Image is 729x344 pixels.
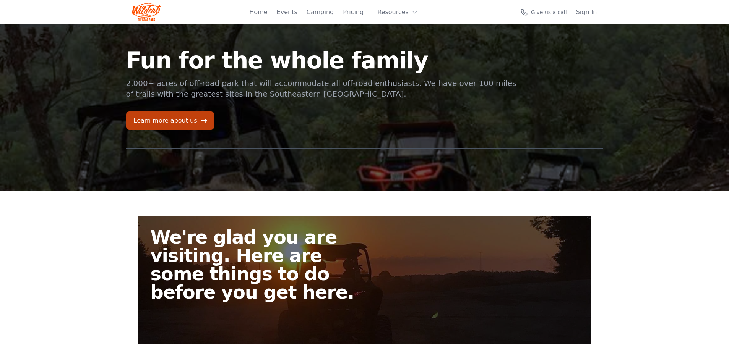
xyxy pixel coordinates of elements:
a: Events [277,8,297,17]
img: Wildcat Logo [132,3,161,21]
a: Learn more about us [126,111,214,130]
a: Sign In [576,8,597,17]
p: 2,000+ acres of off-road park that will accommodate all off-road enthusiasts. We have over 100 mi... [126,78,518,99]
a: Give us a call [520,8,567,16]
h2: We're glad you are visiting. Here are some things to do before you get here. [151,228,371,301]
a: Camping [307,8,334,17]
a: Home [249,8,267,17]
h1: Fun for the whole family [126,49,518,72]
a: Pricing [343,8,364,17]
button: Resources [373,5,422,20]
span: Give us a call [531,8,567,16]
